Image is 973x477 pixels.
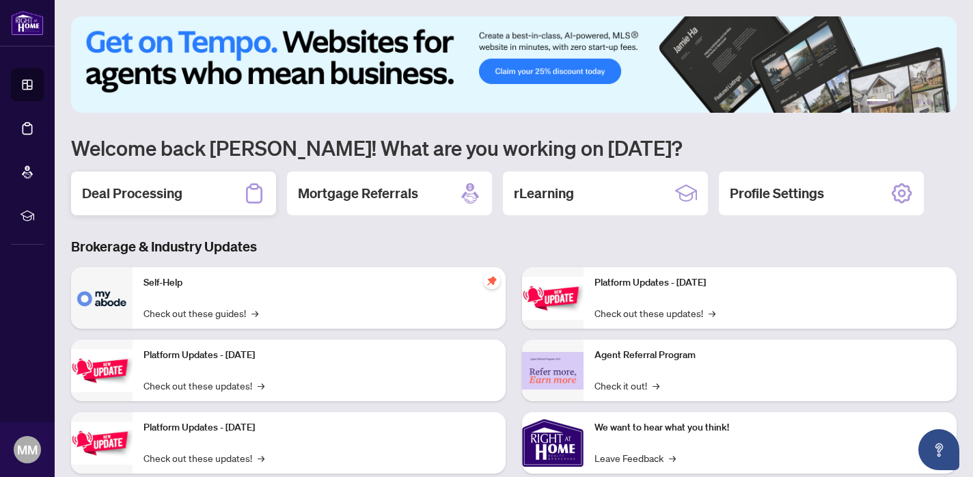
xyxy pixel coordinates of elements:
[258,450,264,465] span: →
[258,378,264,393] span: →
[594,378,659,393] a: Check it out!→
[71,267,133,329] img: Self-Help
[71,237,957,256] h3: Brokerage & Industry Updates
[143,420,495,435] p: Platform Updates - [DATE]
[594,305,715,321] a: Check out these updates!→
[916,99,921,105] button: 4
[594,275,946,290] p: Platform Updates - [DATE]
[522,352,584,390] img: Agent Referral Program
[669,450,676,465] span: →
[937,99,943,105] button: 6
[709,305,715,321] span: →
[866,99,888,105] button: 1
[143,450,264,465] a: Check out these updates!→
[594,348,946,363] p: Agent Referral Program
[251,305,258,321] span: →
[82,184,182,203] h2: Deal Processing
[143,378,264,393] a: Check out these updates!→
[918,429,959,470] button: Open asap
[298,184,418,203] h2: Mortgage Referrals
[143,305,258,321] a: Check out these guides!→
[71,135,957,161] h1: Welcome back [PERSON_NAME]! What are you working on [DATE]?
[143,348,495,363] p: Platform Updates - [DATE]
[730,184,824,203] h2: Profile Settings
[594,420,946,435] p: We want to hear what you think!
[653,378,659,393] span: →
[522,412,584,474] img: We want to hear what you think!
[905,99,910,105] button: 3
[11,10,44,36] img: logo
[514,184,574,203] h2: rLearning
[143,275,495,290] p: Self-Help
[17,440,38,459] span: MM
[894,99,899,105] button: 2
[484,273,500,289] span: pushpin
[927,99,932,105] button: 5
[71,16,957,113] img: Slide 0
[594,450,676,465] a: Leave Feedback→
[522,277,584,320] img: Platform Updates - June 23, 2025
[71,349,133,392] img: Platform Updates - September 16, 2025
[71,422,133,465] img: Platform Updates - July 21, 2025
